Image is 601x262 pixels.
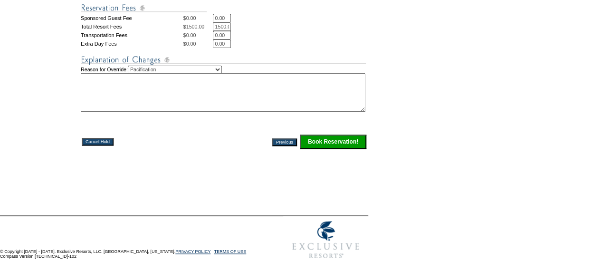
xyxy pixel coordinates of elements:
[81,54,366,66] img: Explanation of Changes
[186,15,196,21] span: 0.00
[183,39,213,48] td: $
[183,31,213,39] td: $
[81,66,367,112] td: Reason for Override:
[186,41,196,47] span: 0.00
[82,138,114,146] input: Cancel Hold
[183,22,213,31] td: $
[81,31,183,39] td: Transportation Fees
[186,32,196,38] span: 0.00
[300,135,366,149] input: Click this button to finalize your reservation.
[272,138,297,146] input: Previous
[81,14,183,22] td: Sponsored Guest Fee
[81,22,183,31] td: Total Resort Fees
[175,249,210,254] a: PRIVACY POLICY
[214,249,247,254] a: TERMS OF USE
[81,39,183,48] td: Extra Day Fees
[81,2,207,14] img: Reservation Fees
[183,14,213,22] td: $
[186,24,205,29] span: 1500.00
